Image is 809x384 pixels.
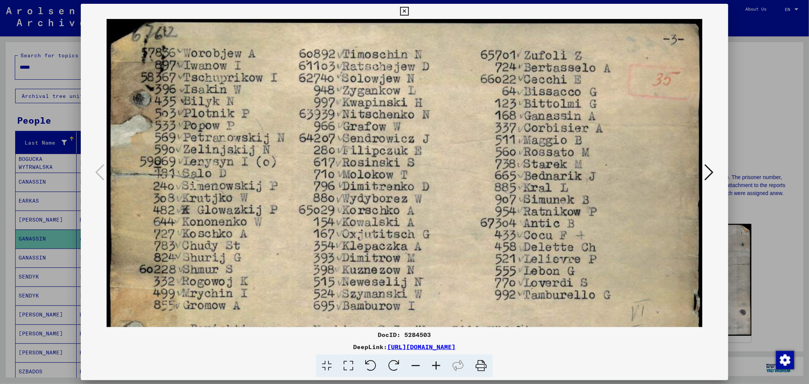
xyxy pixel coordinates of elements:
img: Change consent [776,351,794,369]
div: DeepLink: [81,342,728,351]
div: DocID: 5284503 [81,330,728,339]
a: [URL][DOMAIN_NAME] [387,343,456,351]
div: Change consent [776,351,794,369]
